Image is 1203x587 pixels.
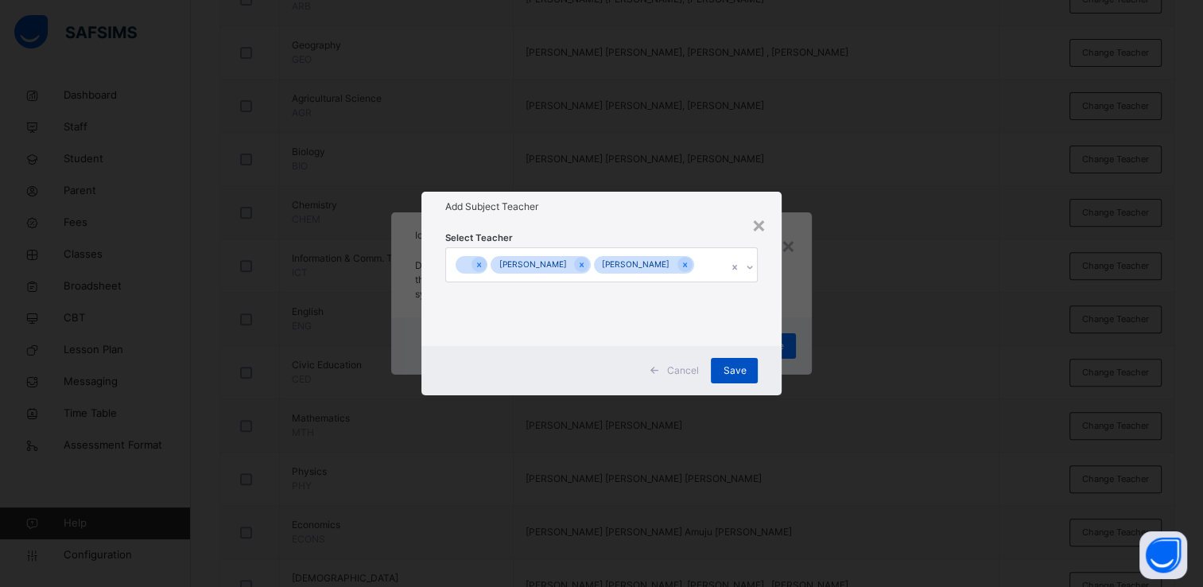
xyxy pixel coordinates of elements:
[751,208,766,241] div: ×
[445,200,759,214] h1: Add Subject Teacher
[594,256,677,274] div: [PERSON_NAME]
[491,256,574,274] div: [PERSON_NAME]
[666,363,698,378] span: Cancel
[1139,531,1187,579] button: Open asap
[723,363,746,378] span: Save
[445,231,513,245] span: Select Teacher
